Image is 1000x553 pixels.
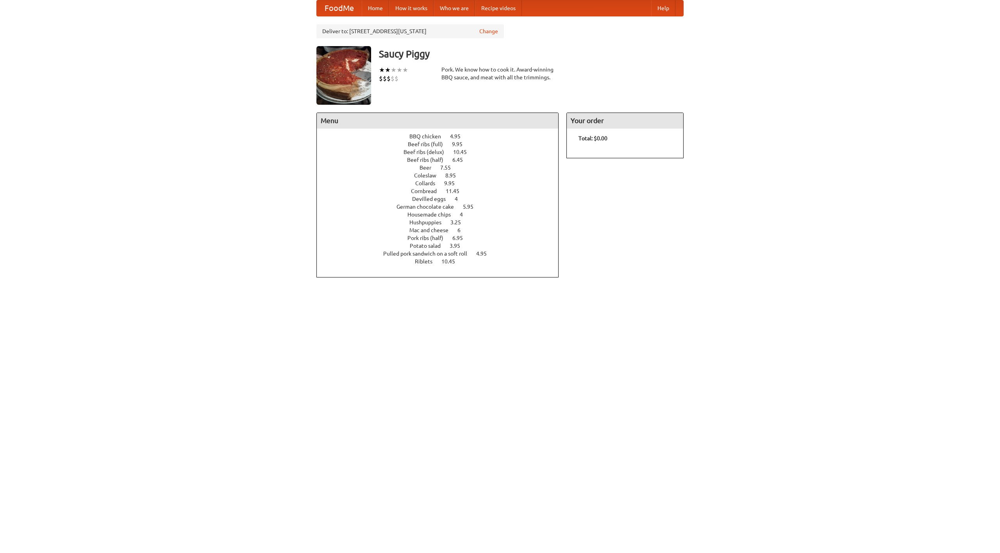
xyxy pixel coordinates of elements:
a: Beef ribs (half) 6.45 [407,157,477,163]
span: 4.95 [476,251,495,257]
span: Beef ribs (delux) [404,149,452,155]
span: 8.95 [445,172,464,179]
a: How it works [389,0,434,16]
div: Pork. We know how to cook it. Award-winning BBQ sauce, and meat with all the trimmings. [441,66,559,81]
h3: Saucy Piggy [379,46,684,62]
span: 9.95 [444,180,462,186]
a: FoodMe [317,0,362,16]
a: Change [479,27,498,35]
span: Collards [415,180,443,186]
a: Devilled eggs 4 [412,196,472,202]
a: Potato salad 3.95 [410,243,475,249]
li: $ [391,74,395,83]
a: Recipe videos [475,0,522,16]
span: Cornbread [411,188,445,194]
span: Beef ribs (full) [408,141,451,147]
span: German chocolate cake [396,204,462,210]
span: Potato salad [410,243,448,249]
a: Home [362,0,389,16]
a: Collards 9.95 [415,180,469,186]
span: 5.95 [463,204,481,210]
span: Mac and cheese [409,227,456,233]
span: Beef ribs (half) [407,157,451,163]
span: Pork ribs (half) [407,235,451,241]
span: 10.45 [453,149,475,155]
span: Devilled eggs [412,196,454,202]
a: Coleslaw 8.95 [414,172,470,179]
li: $ [379,74,383,83]
a: BBQ chicken 4.95 [409,133,475,140]
div: Deliver to: [STREET_ADDRESS][US_STATE] [316,24,504,38]
span: Coleslaw [414,172,444,179]
span: 4.95 [450,133,468,140]
span: 10.45 [441,258,463,265]
a: Help [651,0,675,16]
li: ★ [396,66,402,74]
li: $ [387,74,391,83]
span: 6 [457,227,468,233]
a: Housemade chips 4 [407,211,477,218]
span: BBQ chicken [409,133,449,140]
li: $ [395,74,398,83]
a: Who we are [434,0,475,16]
li: ★ [402,66,408,74]
span: 7.55 [440,165,459,171]
span: 9.95 [452,141,470,147]
a: Pulled pork sandwich on a soft roll 4.95 [383,251,501,257]
span: 4 [455,196,466,202]
a: Pork ribs (half) 6.95 [407,235,477,241]
a: German chocolate cake 5.95 [396,204,488,210]
span: Pulled pork sandwich on a soft roll [383,251,475,257]
li: ★ [379,66,385,74]
span: Housemade chips [407,211,459,218]
span: 6.45 [452,157,471,163]
a: Cornbread 11.45 [411,188,474,194]
a: Hushpuppies 3.25 [409,219,475,225]
h4: Your order [567,113,683,129]
a: Beef ribs (delux) 10.45 [404,149,481,155]
span: Beer [420,165,439,171]
span: Hushpuppies [409,219,449,225]
a: Mac and cheese 6 [409,227,475,233]
a: Riblets 10.45 [415,258,470,265]
span: 3.25 [450,219,469,225]
span: 6.95 [452,235,471,241]
span: 11.45 [446,188,467,194]
h4: Menu [317,113,558,129]
b: Total: $0.00 [579,135,607,141]
span: 3.95 [450,243,468,249]
a: Beer 7.55 [420,165,465,171]
img: angular.jpg [316,46,371,105]
li: ★ [391,66,396,74]
a: Beef ribs (full) 9.95 [408,141,477,147]
li: ★ [385,66,391,74]
span: 4 [460,211,471,218]
li: $ [383,74,387,83]
span: Riblets [415,258,440,265]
